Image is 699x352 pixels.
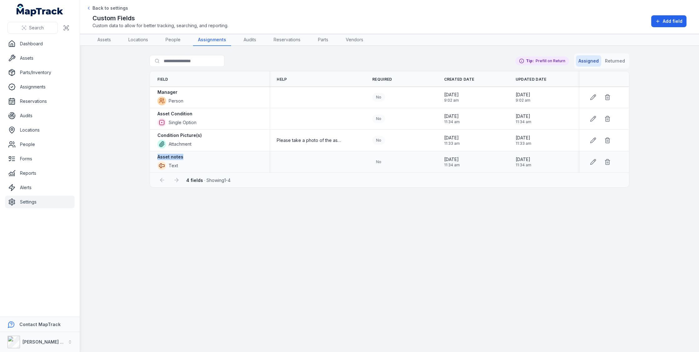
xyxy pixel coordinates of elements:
[5,38,75,50] a: Dashboard
[602,55,627,67] button: Returned
[277,77,287,82] span: Help
[269,34,305,46] a: Reservations
[516,119,531,124] span: 11:34 am
[123,34,153,46] a: Locations
[444,141,460,146] span: 11:33 am
[663,18,682,24] span: Add field
[5,196,75,208] a: Settings
[5,95,75,108] a: Reservations
[526,58,534,63] strong: Tip:
[92,14,228,23] h2: Custom Fields
[515,57,569,65] div: Prefill on Return
[193,34,231,46] a: Assignments
[444,156,460,163] span: [DATE]
[372,114,385,123] div: No
[516,92,530,98] span: [DATE]
[186,178,203,183] strong: 4 fields
[169,141,191,147] span: Attachment
[444,92,459,98] span: [DATE]
[29,25,44,31] span: Search
[157,111,192,117] strong: Asset Condition
[444,113,460,119] span: [DATE]
[651,15,687,27] button: Add field
[5,181,75,194] a: Alerts
[92,5,128,11] span: Back to settings
[516,113,531,119] span: [DATE]
[372,77,392,82] span: Required
[5,66,75,79] a: Parts/Inventory
[516,135,531,141] span: [DATE]
[157,77,168,82] span: Field
[372,158,385,166] div: No
[516,98,530,103] span: 9:02 am
[444,98,459,103] span: 9:02 am
[516,156,531,163] span: [DATE]
[444,163,460,168] span: 11:34 am
[5,124,75,136] a: Locations
[22,339,103,344] strong: [PERSON_NAME] Asset Maintenance
[277,137,342,143] span: Please take a photo of the asset condition during transfer
[576,55,601,67] button: Assigned
[444,119,460,124] span: 11:34 am
[169,119,196,126] span: Single Option
[516,135,531,146] time: 26/09/2025, 11:33:14 am
[5,52,75,64] a: Assets
[444,92,459,103] time: 25/09/2025, 9:02:33 am
[5,109,75,122] a: Audits
[5,81,75,93] a: Assignments
[516,113,531,124] time: 26/09/2025, 11:34:09 am
[169,163,178,169] span: Text
[516,92,530,103] time: 25/09/2025, 9:02:33 am
[161,34,186,46] a: People
[186,178,231,183] span: · Showing 1 - 4
[157,132,202,138] strong: Condition Picture(s)
[444,135,460,141] span: [DATE]
[313,34,333,46] a: Parts
[444,156,460,168] time: 26/09/2025, 11:34:19 am
[17,4,63,16] a: MapTrack
[444,135,460,146] time: 26/09/2025, 11:33:14 am
[444,113,460,124] time: 26/09/2025, 11:34:09 am
[86,5,128,11] a: Back to settings
[5,153,75,165] a: Forms
[19,322,61,327] strong: Contact MapTrack
[157,89,177,95] strong: Manager
[5,138,75,151] a: People
[516,141,531,146] span: 11:33 am
[239,34,261,46] a: Audits
[444,77,474,82] span: Created Date
[372,136,385,145] div: No
[157,154,183,160] strong: Asset notes
[92,23,228,29] span: Custom data to allow for better tracking, searching, and reporting.
[5,167,75,179] a: Reports
[516,77,547,82] span: Updated Date
[516,156,531,168] time: 26/09/2025, 11:34:19 am
[372,93,385,102] div: No
[516,163,531,168] span: 11:34 am
[7,22,58,34] button: Search
[92,34,116,46] a: Assets
[341,34,368,46] a: Vendors
[169,98,183,104] span: Person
